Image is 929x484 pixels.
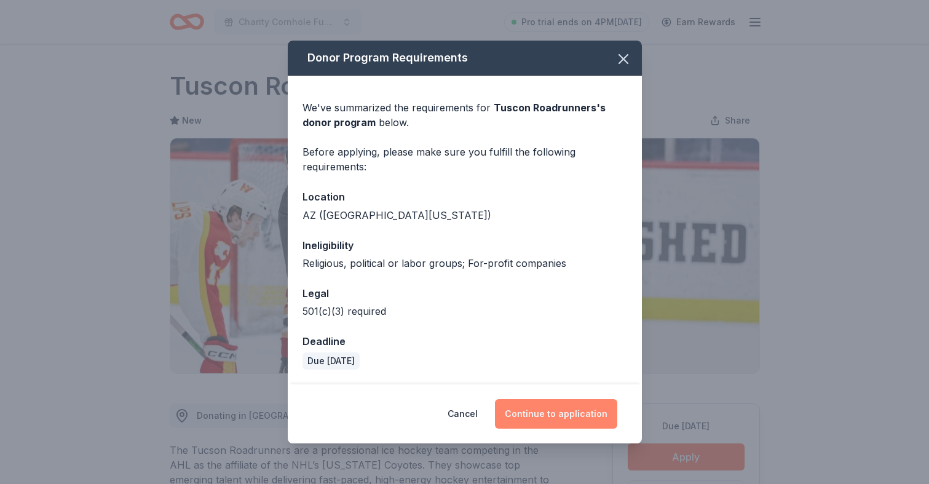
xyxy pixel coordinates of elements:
button: Cancel [448,399,478,429]
div: We've summarized the requirements for below. [302,100,627,130]
div: Due [DATE] [302,352,360,370]
div: AZ ([GEOGRAPHIC_DATA][US_STATE]) [302,208,627,223]
div: Ineligibility [302,237,627,253]
div: Religious, political or labor groups; For-profit companies [302,256,627,271]
div: Legal [302,285,627,301]
div: Location [302,189,627,205]
div: Deadline [302,333,627,349]
button: Continue to application [495,399,617,429]
div: Donor Program Requirements [288,41,642,76]
div: 501(c)(3) required [302,304,627,319]
div: Before applying, please make sure you fulfill the following requirements: [302,145,627,174]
